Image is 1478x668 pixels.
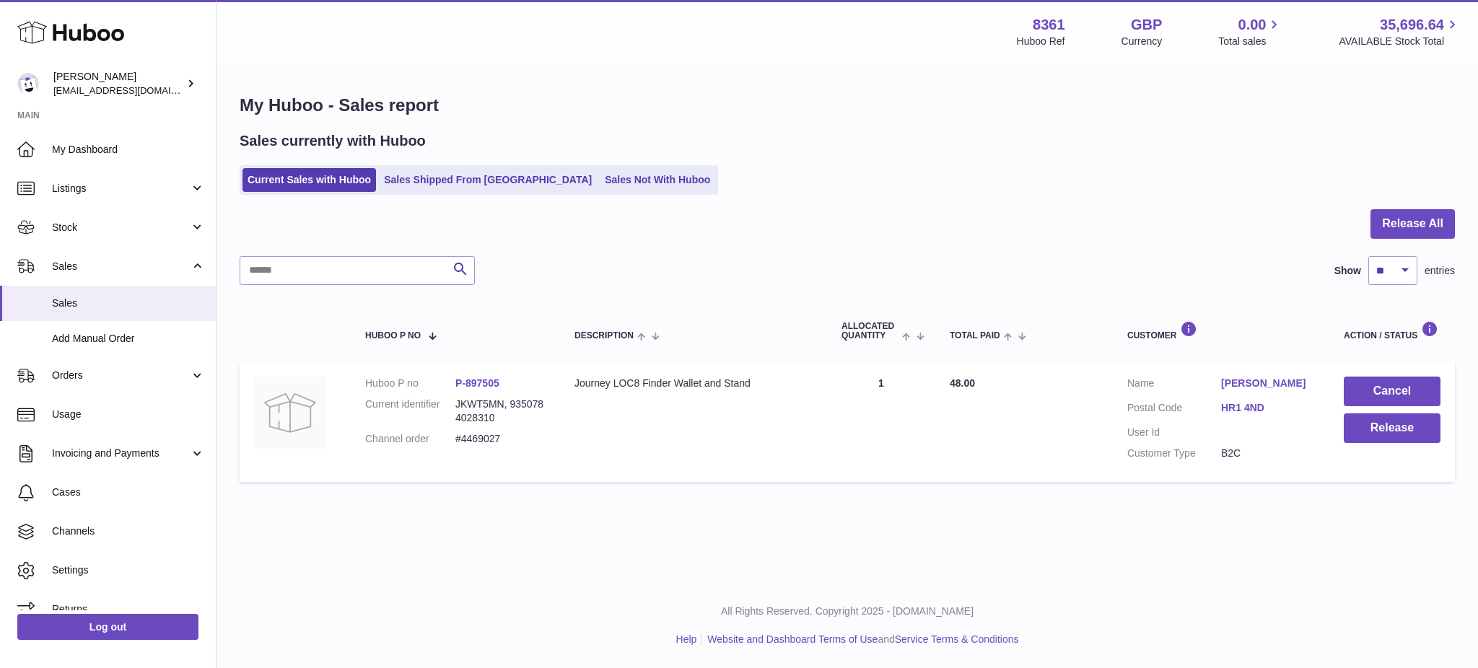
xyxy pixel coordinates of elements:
[600,168,715,192] a: Sales Not With Huboo
[365,377,455,390] dt: Huboo P no
[365,432,455,446] dt: Channel order
[1127,447,1221,460] dt: Customer Type
[52,447,190,460] span: Invoicing and Payments
[1380,15,1444,35] span: 35,696.64
[365,331,421,340] span: Huboo P no
[17,614,198,640] a: Log out
[1344,413,1440,443] button: Release
[228,605,1466,618] p: All Rights Reserved. Copyright 2025 - [DOMAIN_NAME]
[1218,35,1282,48] span: Total sales
[52,408,205,421] span: Usage
[52,602,205,616] span: Returns
[702,633,1018,646] li: and
[17,73,39,95] img: internalAdmin-8361@internal.huboo.com
[52,143,205,157] span: My Dashboard
[53,70,183,97] div: [PERSON_NAME]
[574,331,634,340] span: Description
[455,377,499,389] a: P-897505
[1339,15,1461,48] a: 35,696.64 AVAILABLE Stock Total
[1017,35,1065,48] div: Huboo Ref
[242,168,376,192] a: Current Sales with Huboo
[379,168,597,192] a: Sales Shipped From [GEOGRAPHIC_DATA]
[676,633,697,645] a: Help
[52,182,190,195] span: Listings
[455,432,546,446] dd: #4469027
[254,377,326,449] img: no-photo.jpg
[1425,264,1455,278] span: entries
[52,563,205,577] span: Settings
[1218,15,1282,48] a: 0.00 Total sales
[240,131,426,151] h2: Sales currently with Huboo
[1121,35,1163,48] div: Currency
[365,397,455,425] dt: Current identifier
[1344,377,1440,406] button: Cancel
[52,485,205,499] span: Cases
[1127,321,1315,340] div: Customer
[1370,209,1455,239] button: Release All
[52,369,190,382] span: Orders
[574,377,813,390] div: Journey LOC8 Finder Wallet and Stand
[52,296,205,310] span: Sales
[1127,377,1221,394] dt: Name
[1127,426,1221,439] dt: User Id
[1127,401,1221,418] dt: Postal Code
[1344,321,1440,340] div: Action / Status
[1033,15,1065,35] strong: 8361
[52,524,205,538] span: Channels
[52,221,190,234] span: Stock
[455,397,546,425] dd: JKWT5MN, 9350784028310
[52,260,190,273] span: Sales
[1339,35,1461,48] span: AVAILABLE Stock Total
[1221,401,1315,415] a: HR1 4ND
[1334,264,1361,278] label: Show
[1238,15,1267,35] span: 0.00
[53,84,212,96] span: [EMAIL_ADDRESS][DOMAIN_NAME]
[895,633,1019,645] a: Service Terms & Conditions
[827,362,935,482] td: 1
[841,322,898,340] span: ALLOCATED Quantity
[1221,447,1315,460] dd: B2C
[950,377,975,389] span: 48.00
[707,633,878,645] a: Website and Dashboard Terms of Use
[950,331,1000,340] span: Total paid
[52,332,205,346] span: Add Manual Order
[1221,377,1315,390] a: [PERSON_NAME]
[1131,15,1162,35] strong: GBP
[240,94,1455,117] h1: My Huboo - Sales report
